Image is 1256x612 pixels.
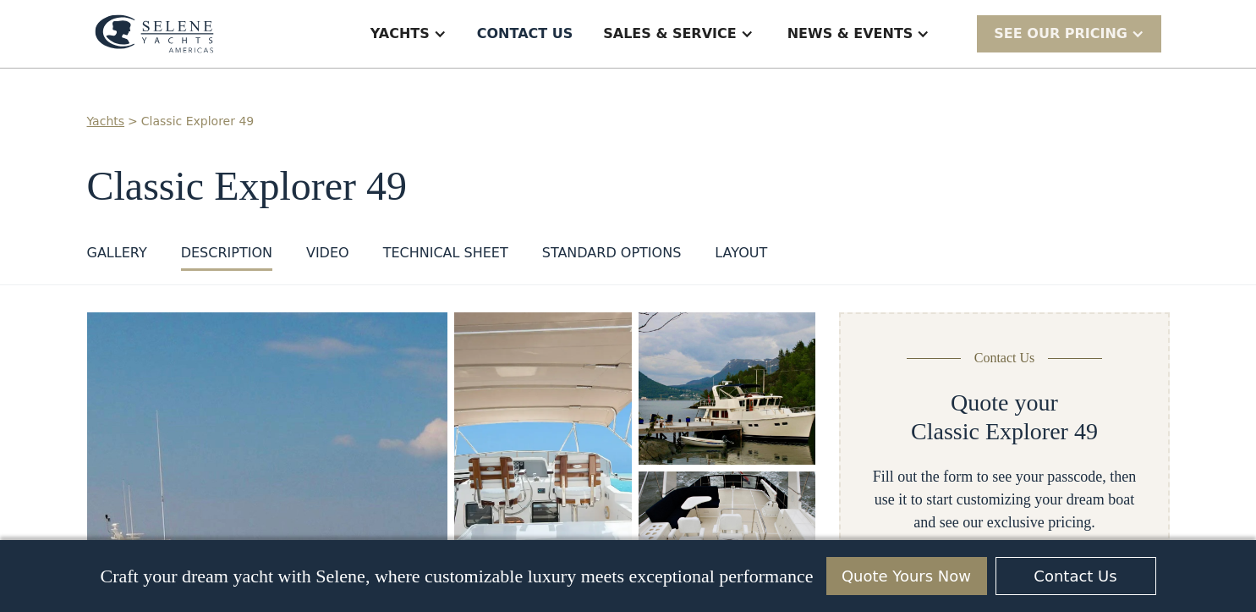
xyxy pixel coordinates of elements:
img: 50 foot motor yacht [639,312,816,465]
div: SEE Our Pricing [994,24,1127,44]
a: DESCRIPTION [181,243,272,271]
div: > [128,113,138,130]
p: Craft your dream yacht with Selene, where customizable luxury meets exceptional performance [100,565,813,587]
div: GALLERY [87,243,147,263]
h2: Quote your [951,389,1058,417]
h1: Classic Explorer 49 [87,164,1170,209]
div: Sales & Service [603,24,736,44]
div: layout [715,243,767,263]
div: Technical sheet [383,243,508,263]
a: open lightbox [639,312,816,465]
a: Yachts [87,113,125,130]
div: Contact US [477,24,573,44]
img: logo [95,14,214,53]
a: Classic Explorer 49 [141,113,254,130]
div: Contact Us [974,348,1035,368]
div: Yachts [370,24,430,44]
div: News & EVENTS [787,24,913,44]
div: VIDEO [306,243,349,263]
a: Contact Us [995,557,1156,595]
a: VIDEO [306,243,349,271]
div: standard options [542,243,682,263]
div: DESCRIPTION [181,243,272,263]
a: Quote Yours Now [826,557,987,595]
a: GALLERY [87,243,147,271]
a: standard options [542,243,682,271]
div: Fill out the form to see your passcode, then use it to start customizing your dream boat and see ... [868,466,1140,534]
a: layout [715,243,767,271]
a: Technical sheet [383,243,508,271]
div: SEE Our Pricing [977,15,1161,52]
h2: Classic Explorer 49 [911,417,1098,446]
